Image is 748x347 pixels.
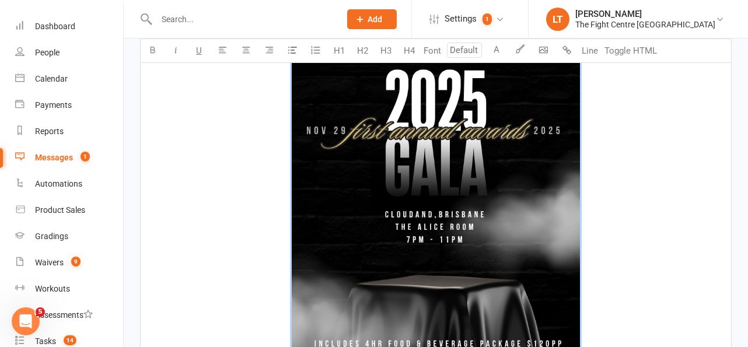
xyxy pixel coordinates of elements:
[35,337,56,346] div: Tasks
[602,39,660,62] button: Toggle HTML
[483,13,492,25] span: 1
[15,40,123,66] a: People
[15,145,123,171] a: Messages 1
[35,127,64,136] div: Reports
[575,19,715,30] div: The Fight Centre [GEOGRAPHIC_DATA]
[196,45,202,56] span: U
[578,39,602,62] button: Line
[35,74,68,83] div: Calendar
[35,22,75,31] div: Dashboard
[35,179,82,188] div: Automations
[64,335,76,345] span: 14
[397,39,421,62] button: H4
[351,39,374,62] button: H2
[35,205,85,215] div: Product Sales
[15,276,123,302] a: Workouts
[374,39,397,62] button: H3
[153,11,332,27] input: Search...
[421,39,444,62] button: Font
[15,223,123,250] a: Gradings
[15,197,123,223] a: Product Sales
[327,39,351,62] button: H1
[15,66,123,92] a: Calendar
[35,310,93,320] div: Assessments
[15,13,123,40] a: Dashboard
[15,302,123,328] a: Assessments
[15,250,123,276] a: Waivers 9
[35,258,64,267] div: Waivers
[15,92,123,118] a: Payments
[485,39,508,62] button: A
[36,307,45,317] span: 5
[12,307,40,335] iframe: Intercom live chat
[368,15,382,24] span: Add
[546,8,569,31] div: LT
[575,9,715,19] div: [PERSON_NAME]
[35,284,70,293] div: Workouts
[347,9,397,29] button: Add
[71,257,81,267] span: 9
[35,153,73,162] div: Messages
[15,171,123,197] a: Automations
[15,118,123,145] a: Reports
[447,43,482,58] input: Default
[35,100,72,110] div: Payments
[187,39,211,62] button: U
[81,152,90,162] span: 1
[445,6,477,32] span: Settings
[35,48,60,57] div: People
[35,232,68,241] div: Gradings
